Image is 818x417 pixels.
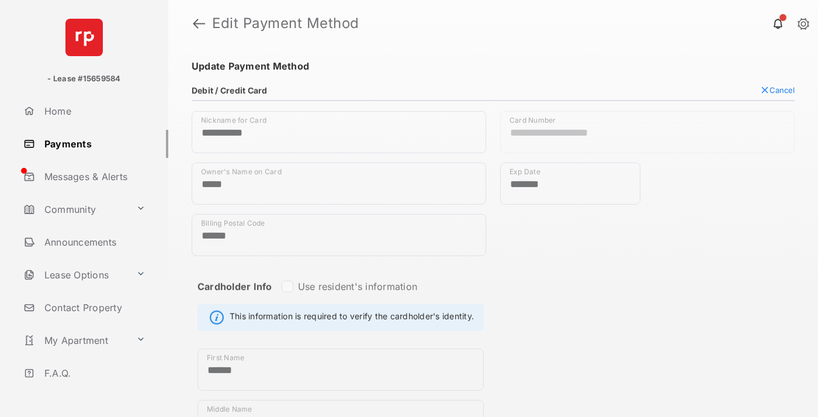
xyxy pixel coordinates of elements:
[197,280,272,313] strong: Cardholder Info
[19,97,168,125] a: Home
[212,16,359,30] strong: Edit Payment Method
[19,261,131,289] a: Lease Options
[192,85,268,95] h4: Debit / Credit Card
[19,130,168,158] a: Payments
[770,85,795,94] span: Cancel
[298,280,417,292] label: Use resident's information
[192,60,795,72] h4: Update Payment Method
[230,310,474,324] span: This information is required to verify the cardholder's identity.
[47,73,120,85] p: - Lease #15659584
[19,228,168,256] a: Announcements
[19,294,168,322] a: Contact Property
[19,326,131,354] a: My Apartment
[19,359,168,387] a: F.A.Q.
[19,195,131,223] a: Community
[65,19,103,56] img: svg+xml;base64,PHN2ZyB4bWxucz0iaHR0cDovL3d3dy53My5vcmcvMjAwMC9zdmciIHdpZHRoPSI2NCIgaGVpZ2h0PSI2NC...
[19,163,168,191] a: Messages & Alerts
[760,85,795,94] button: Cancel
